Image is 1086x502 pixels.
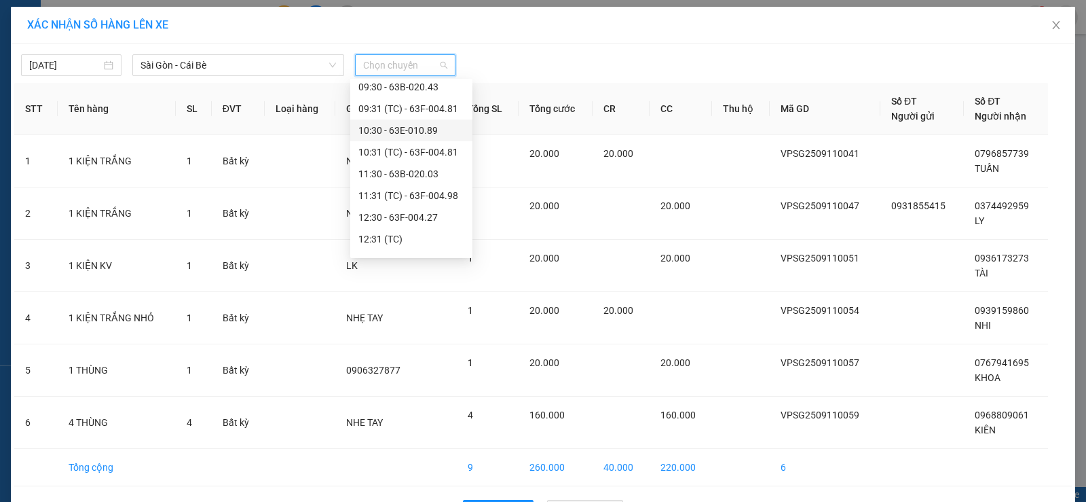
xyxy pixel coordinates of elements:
[346,156,434,166] span: NHẸ TAY DỄ VỠ NHÉ
[212,83,265,135] th: ĐVT
[529,200,559,211] span: 20.000
[358,101,464,116] div: 09:31 (TC) - 63F-004.81
[975,320,991,331] span: NHI
[58,292,176,344] td: 1 KIỆN TRẮNG NHỎ
[975,357,1029,368] span: 0767941695
[58,240,176,292] td: 1 KIỆN KV
[187,365,192,376] span: 1
[27,18,168,31] span: XÁC NHẬN SỐ HÀNG LÊN XE
[14,187,58,240] td: 2
[891,111,935,122] span: Người gửi
[975,96,1000,107] span: Số ĐT
[975,372,1000,383] span: KHOA
[329,61,337,69] span: down
[14,397,58,449] td: 6
[770,83,880,135] th: Mã GD
[891,200,945,211] span: 0931855415
[187,312,192,323] span: 1
[358,79,464,94] div: 09:30 - 63B-020.43
[593,449,650,486] td: 40.000
[358,232,464,247] div: 12:31 (TC)
[58,449,176,486] td: Tổng cộng
[346,417,383,428] span: NHE TAY
[358,253,464,268] div: 13:30 - 63B-034.28
[975,148,1029,159] span: 0796857739
[975,268,988,279] span: TÀI
[58,397,176,449] td: 4 THÙNG
[712,83,770,135] th: Thu hộ
[975,200,1029,211] span: 0374492959
[891,96,917,107] span: Số ĐT
[660,357,690,368] span: 20.000
[650,449,712,486] td: 220.000
[212,240,265,292] td: Bất kỳ
[975,163,999,174] span: TUẤN
[529,148,559,159] span: 20.000
[58,83,176,135] th: Tên hàng
[468,357,473,368] span: 1
[187,156,192,166] span: 1
[176,83,212,135] th: SL
[29,58,101,73] input: 11/09/2025
[660,410,696,420] span: 160.000
[212,292,265,344] td: Bất kỳ
[14,240,58,292] td: 3
[650,83,712,135] th: CC
[660,200,690,211] span: 20.000
[187,208,192,219] span: 1
[358,123,464,138] div: 10:30 - 63E-010.89
[660,253,690,264] span: 20.000
[519,83,593,135] th: Tổng cước
[58,344,176,397] td: 1 THÙNG
[529,253,559,264] span: 20.000
[781,148,859,159] span: VPSG2509110041
[975,111,1026,122] span: Người nhận
[781,357,859,368] span: VPSG2509110057
[363,55,447,75] span: Chọn chuyến
[593,83,650,135] th: CR
[781,410,859,420] span: VPSG2509110059
[975,215,984,226] span: LY
[346,208,383,219] span: NHE TAY
[468,253,473,264] span: 1
[1051,20,1062,31] span: close
[358,210,464,225] div: 12:30 - 63F-004.27
[187,417,192,428] span: 4
[187,260,192,271] span: 1
[603,148,633,159] span: 20.000
[529,305,559,316] span: 20.000
[212,187,265,240] td: Bất kỳ
[14,344,58,397] td: 5
[975,305,1029,316] span: 0939159860
[346,312,383,323] span: NHẸ TAY
[14,292,58,344] td: 4
[603,305,633,316] span: 20.000
[358,188,464,203] div: 11:31 (TC) - 63F-004.98
[212,397,265,449] td: Bất kỳ
[346,365,400,376] span: 0906327877
[468,410,473,420] span: 4
[58,187,176,240] td: 1 KIỆN TRẮNG
[212,344,265,397] td: Bất kỳ
[975,425,996,435] span: KIÊN
[212,135,265,187] td: Bất kỳ
[1037,7,1075,45] button: Close
[781,253,859,264] span: VPSG2509110051
[975,410,1029,420] span: 0968809061
[770,449,880,486] td: 6
[141,55,336,75] span: Sài Gòn - Cái Bè
[346,260,358,271] span: LK
[14,83,58,135] th: STT
[529,357,559,368] span: 20.000
[265,83,336,135] th: Loại hàng
[781,305,859,316] span: VPSG2509110054
[529,410,565,420] span: 160.000
[468,305,473,316] span: 1
[781,200,859,211] span: VPSG2509110047
[457,83,519,135] th: Tổng SL
[58,135,176,187] td: 1 KIỆN TRẮNG
[358,166,464,181] div: 11:30 - 63B-020.03
[975,253,1029,264] span: 0936173273
[14,135,58,187] td: 1
[457,449,519,486] td: 9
